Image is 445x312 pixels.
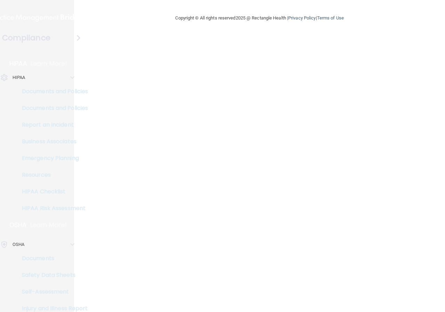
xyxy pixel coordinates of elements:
[5,205,99,212] p: HIPAA Risk Assessment
[31,59,67,68] p: Learn More!
[5,138,99,145] p: Business Associates
[5,121,99,128] p: Report an Incident
[5,288,99,295] p: Self-Assessment
[5,105,99,112] p: Documents and Policies
[317,15,344,21] a: Terms of Use
[9,59,27,68] p: HIPAA
[30,221,67,229] p: Learn More!
[2,33,50,43] h4: Compliance
[9,221,27,229] p: OSHA
[5,272,99,279] p: Safety Data Sheets
[13,240,24,249] p: OSHA
[5,305,99,312] p: Injury and Illness Report
[5,255,99,262] p: Documents
[5,88,99,95] p: Documents and Policies
[288,15,316,21] a: Privacy Policy
[13,73,25,82] p: HIPAA
[5,171,99,178] p: Resources
[5,155,99,162] p: Emergency Planning
[5,188,99,195] p: HIPAA Checklist
[133,7,387,29] div: Copyright © All rights reserved 2025 @ Rectangle Health | |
